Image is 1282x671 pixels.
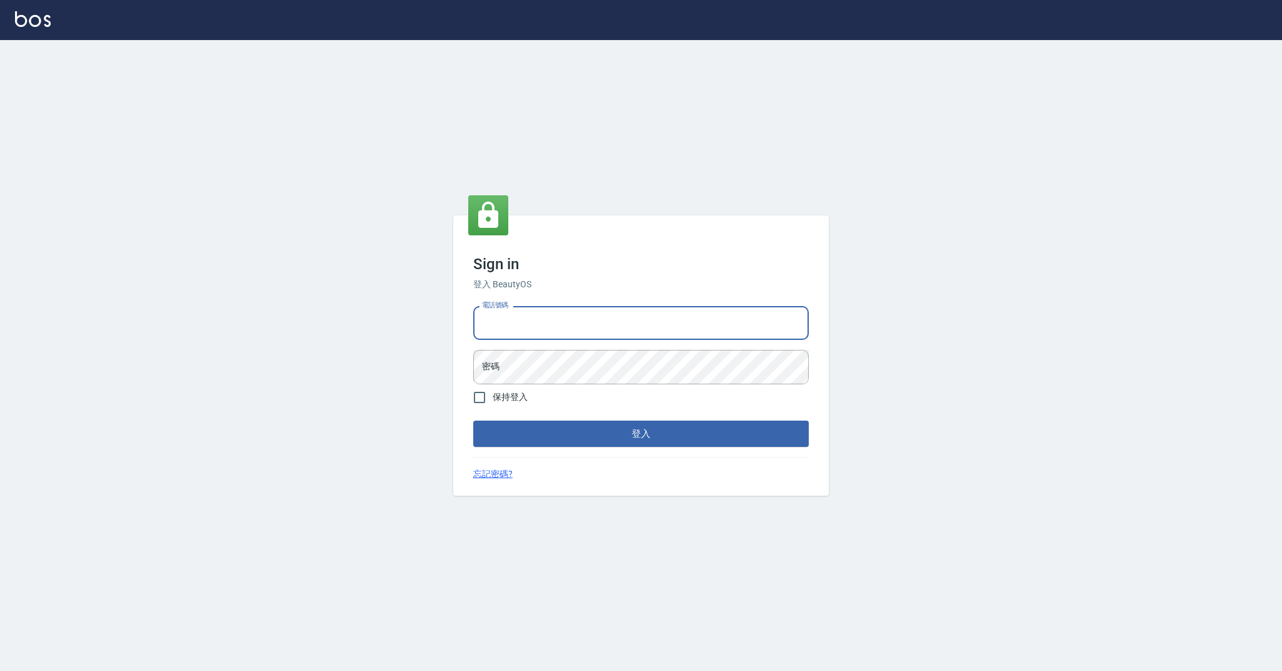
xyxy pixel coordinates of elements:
[473,468,513,481] a: 忘記密碼?
[482,300,508,310] label: 電話號碼
[473,278,809,291] h6: 登入 BeautyOS
[15,11,51,27] img: Logo
[473,255,809,273] h3: Sign in
[493,391,528,404] span: 保持登入
[473,421,809,447] button: 登入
